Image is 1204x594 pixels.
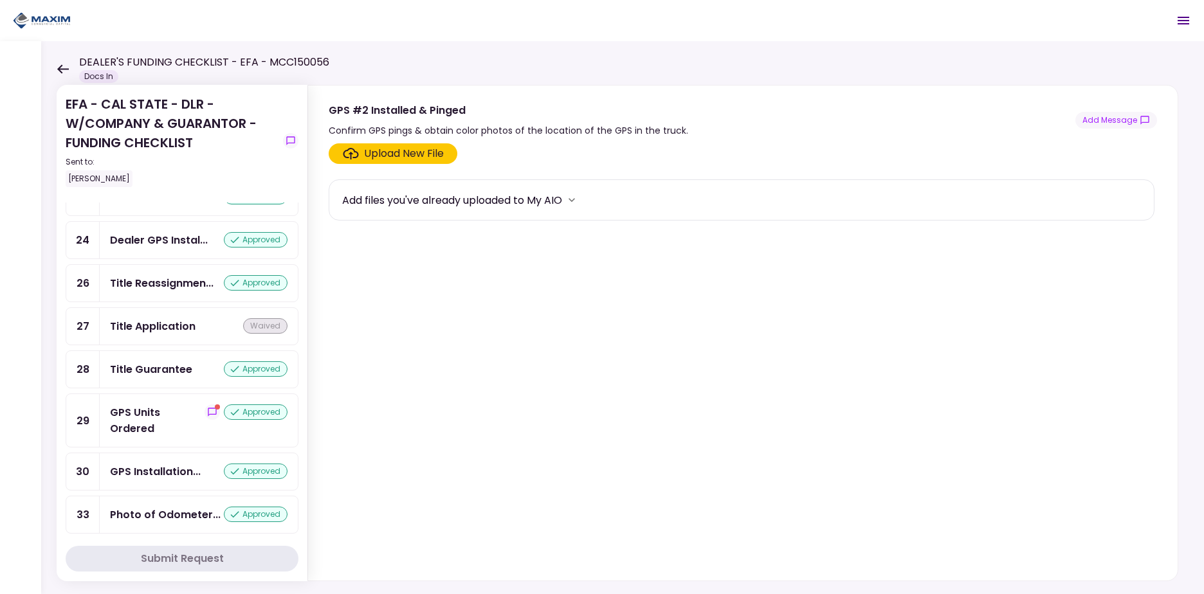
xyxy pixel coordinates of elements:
button: Open menu [1168,5,1199,36]
span: Click here to upload the required document [329,143,457,164]
a: 29GPS Units Orderedshow-messagesapproved [66,393,298,447]
div: 27 [66,308,100,345]
button: show-messages [1075,112,1157,129]
div: approved [224,464,287,479]
button: show-messages [205,404,220,420]
div: EFA - CAL STATE - DLR - W/COMPANY & GUARANTOR - FUNDING CHECKLIST [66,94,278,187]
div: Submit Request [141,551,224,566]
div: 33 [66,496,100,533]
button: show-messages [283,133,298,148]
a: 30GPS Installation Requestedapproved [66,453,298,491]
div: Add files you've already uploaded to My AIO [342,192,562,208]
div: Title Reassignment [110,275,214,291]
div: GPS Installation Requested [110,464,201,480]
div: approved [224,507,287,522]
div: 24 [66,222,100,258]
div: [PERSON_NAME] [66,170,132,187]
div: Sent to: [66,156,278,168]
a: 33Photo of Odometer or Reefer hoursapproved [66,496,298,534]
div: 30 [66,453,100,490]
a: 26Title Reassignmentapproved [66,264,298,302]
div: Photo of Odometer or Reefer hours [110,507,221,523]
div: GPS #2 Installed & Pinged [329,102,688,118]
div: approved [224,275,287,291]
a: 27Title Applicationwaived [66,307,298,345]
button: more [562,190,581,210]
h1: DEALER'S FUNDING CHECKLIST - EFA - MCC150056 [79,55,329,70]
a: 24Dealer GPS Installation Invoiceapproved [66,221,298,259]
div: Dealer GPS Installation Invoice [110,232,208,248]
div: Confirm GPS pings & obtain color photos of the location of the GPS in the truck. [329,123,688,138]
div: 26 [66,265,100,301]
img: Partner icon [13,11,71,30]
div: GPS Units Ordered [110,404,205,437]
div: 28 [66,351,100,388]
a: 28Title Guaranteeapproved [66,350,298,388]
div: Docs In [79,70,118,83]
div: Upload New File [364,146,444,161]
div: GPS #2 Installed & PingedConfirm GPS pings & obtain color photos of the location of the GPS in th... [307,85,1178,581]
button: Submit Request [66,546,298,571]
div: Title Application [110,318,196,334]
div: waived [243,318,287,334]
div: Title Guarantee [110,361,192,377]
div: approved [224,361,287,377]
div: approved [224,404,287,420]
div: 29 [66,394,100,447]
div: approved [224,232,287,248]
